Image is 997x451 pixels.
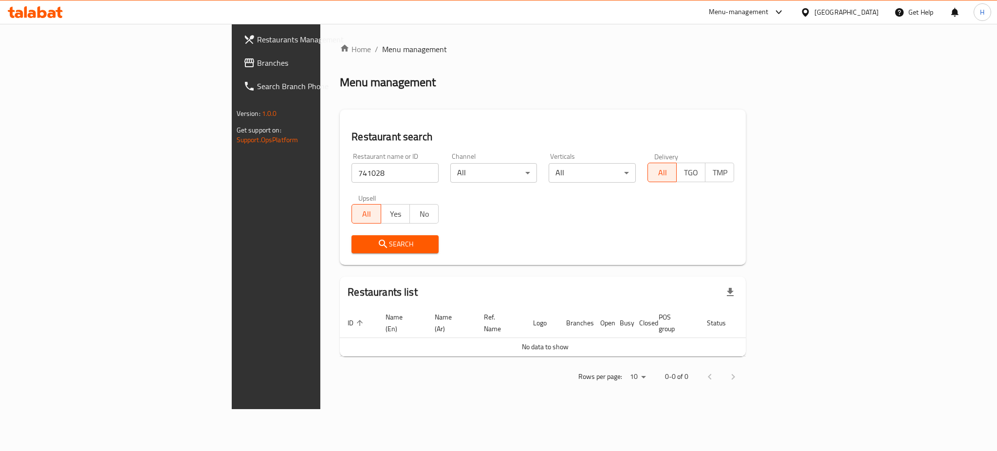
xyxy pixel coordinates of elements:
span: Restaurants Management [257,34,390,45]
label: Upsell [358,194,376,201]
div: All [450,163,537,183]
span: Get support on: [237,124,281,136]
label: Delivery [654,153,679,160]
button: Search [351,235,439,253]
div: Rows per page: [626,370,649,384]
nav: breadcrumb [340,43,746,55]
span: Branches [257,57,390,69]
table: enhanced table [340,308,784,357]
a: Restaurants Management [236,28,398,51]
span: No data to show [522,340,569,353]
span: POS group [659,311,687,335]
button: All [647,163,677,182]
span: Name (Ar) [435,311,464,335]
button: No [409,204,439,224]
a: Support.OpsPlatform [237,133,298,146]
span: Menu management [382,43,447,55]
th: Branches [558,308,592,338]
span: H [980,7,984,18]
span: 1.0.0 [262,107,277,120]
span: All [652,166,673,180]
p: 0-0 of 0 [665,371,688,383]
h2: Restaurant search [351,130,734,144]
h2: Restaurants list [348,285,417,300]
th: Logo [525,308,558,338]
span: Ref. Name [484,311,514,335]
div: Menu-management [709,6,769,18]
a: Search Branch Phone [236,75,398,98]
span: Version: [237,107,260,120]
div: Export file [719,281,742,304]
input: Search for restaurant name or ID.. [351,163,439,183]
span: No [414,207,435,221]
button: TMP [705,163,734,182]
th: Open [592,308,612,338]
span: Name (En) [386,311,415,335]
span: TGO [681,166,702,180]
th: Busy [612,308,631,338]
span: Search [359,238,431,250]
th: Closed [631,308,651,338]
span: All [356,207,377,221]
span: TMP [709,166,730,180]
div: All [549,163,636,183]
p: Rows per page: [578,371,622,383]
span: Status [707,317,739,329]
span: ID [348,317,366,329]
span: Yes [385,207,406,221]
button: Yes [381,204,410,224]
span: Search Branch Phone [257,80,390,92]
a: Branches [236,51,398,75]
button: All [351,204,381,224]
button: TGO [676,163,705,182]
div: [GEOGRAPHIC_DATA] [814,7,879,18]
